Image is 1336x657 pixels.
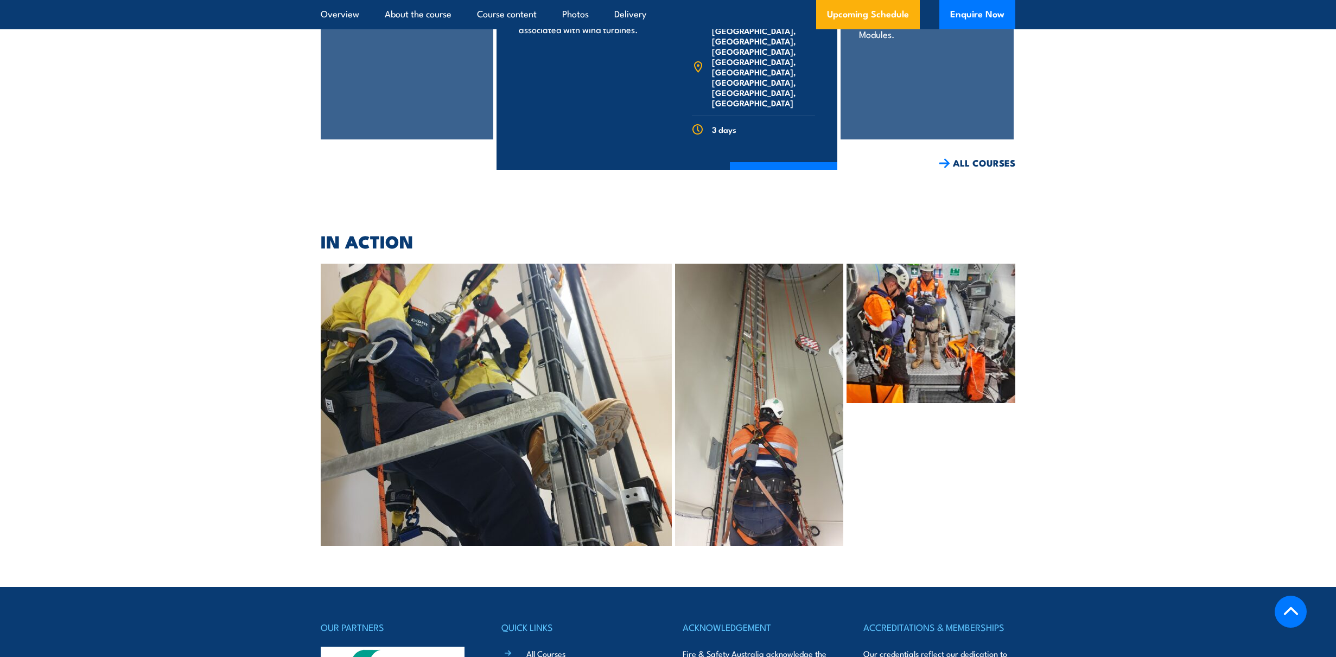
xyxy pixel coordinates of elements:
[939,157,1015,169] a: ALL COURSES
[501,620,653,635] h4: QUICK LINKS
[712,25,815,108] span: [GEOGRAPHIC_DATA], [GEOGRAPHIC_DATA], [GEOGRAPHIC_DATA], [GEOGRAPHIC_DATA], [GEOGRAPHIC_DATA], [G...
[712,124,736,135] span: 3 days
[683,620,835,635] h4: ACKNOWLEDGEMENT
[321,264,672,546] img: 20200313_093747
[730,162,837,190] a: COURSE DETAILS
[847,264,1015,403] img: GWO
[321,233,1015,248] h2: IN ACTION
[321,620,473,635] h4: OUR PARTNERS
[675,264,843,546] img: FSA – TRAINING IN ACTION 3
[863,620,1015,635] h4: ACCREDITATIONS & MEMBERSHIPS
